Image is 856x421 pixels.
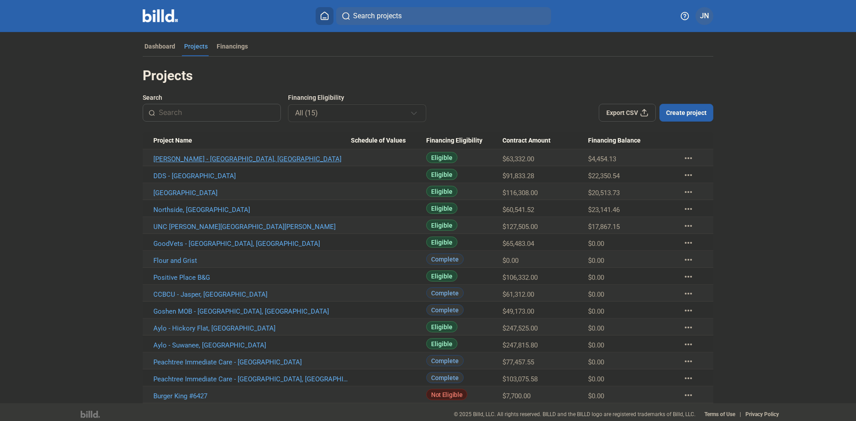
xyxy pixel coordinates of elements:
span: Project Name [153,137,192,145]
span: $77,457.55 [502,358,534,366]
span: Eligible [426,270,457,282]
span: Financing Eligibility [426,137,482,145]
span: $49,173.00 [502,307,534,315]
a: DDS - [GEOGRAPHIC_DATA] [153,172,351,180]
div: Financings [217,42,248,51]
mat-icon: more_horiz [683,221,694,231]
span: Export CSV [606,108,638,117]
span: Create project [666,108,707,117]
span: $65,483.04 [502,240,534,248]
mat-icon: more_horiz [683,204,694,214]
b: Privacy Policy [745,411,779,417]
span: $0.00 [588,392,604,400]
span: Financing Eligibility [288,93,344,102]
button: Create project [659,104,713,122]
input: Search [159,103,275,122]
button: Export CSV [599,104,656,122]
img: Billd Company Logo [143,9,178,22]
img: logo [81,411,100,418]
span: $91,833.28 [502,172,534,180]
span: $0.00 [588,274,604,282]
span: $63,332.00 [502,155,534,163]
a: Aylo - Suwanee, [GEOGRAPHIC_DATA] [153,341,351,349]
span: Not Eligible [426,389,467,400]
span: Complete [426,287,464,298]
a: Peachtree Immediate Care - [GEOGRAPHIC_DATA], [GEOGRAPHIC_DATA] [153,375,351,383]
span: $23,141.46 [588,206,620,214]
span: Search projects [353,11,402,21]
span: $103,075.58 [502,375,538,383]
span: Eligible [426,237,457,248]
a: Goshen MOB - [GEOGRAPHIC_DATA], [GEOGRAPHIC_DATA] [153,307,351,315]
mat-icon: more_horiz [683,170,694,180]
mat-icon: more_horiz [683,288,694,299]
mat-icon: more_horiz [683,187,694,197]
div: Schedule of Values [351,137,426,145]
span: Eligible [426,321,457,332]
span: $0.00 [588,341,604,349]
a: Peachtree Immediate Care - [GEOGRAPHIC_DATA] [153,358,351,366]
div: Projects [184,42,208,51]
span: $106,332.00 [502,274,538,282]
a: [GEOGRAPHIC_DATA] [153,189,351,197]
mat-icon: more_horiz [683,153,694,163]
span: $116,308.00 [502,189,538,197]
mat-icon: more_horiz [683,254,694,265]
span: Eligible [426,169,457,180]
mat-icon: more_horiz [683,339,694,350]
span: $22,350.54 [588,172,620,180]
span: $0.00 [588,240,604,248]
mat-icon: more_horiz [683,305,694,316]
a: Northside, [GEOGRAPHIC_DATA] [153,206,351,214]
span: $20,513.73 [588,189,620,197]
a: Burger King #6427 [153,392,351,400]
a: GoodVets - [GEOGRAPHIC_DATA], [GEOGRAPHIC_DATA] [153,240,351,248]
span: $0.00 [588,257,604,265]
span: $0.00 [588,358,604,366]
a: CCBCU - Jasper, [GEOGRAPHIC_DATA] [153,290,351,298]
span: $247,525.00 [502,324,538,332]
p: © 2025 Billd, LLC. All rights reserved. BILLD and the BILLD logo are registered trademarks of Bil... [454,411,695,417]
span: $0.00 [588,375,604,383]
p: | [740,411,741,417]
div: Financing Eligibility [426,137,502,145]
span: Eligible [426,203,457,214]
mat-icon: more_horiz [683,390,694,401]
span: $7,700.00 [502,392,531,400]
mat-select-trigger: All (15) [295,109,318,117]
span: $17,867.15 [588,223,620,231]
button: JN [695,7,713,25]
span: Financing Balance [588,137,641,145]
mat-icon: more_horiz [683,356,694,367]
span: Complete [426,372,464,383]
span: Eligible [426,152,457,163]
a: Aylo - Hickory Flat, [GEOGRAPHIC_DATA] [153,324,351,332]
a: Positive Place B&G [153,274,351,282]
span: Contract Amount [502,137,551,145]
div: Contract Amount [502,137,588,145]
a: Flour and Grist [153,257,351,265]
div: Project Name [153,137,351,145]
span: $60,541.52 [502,206,534,214]
span: Complete [426,253,464,265]
div: Projects [143,67,713,84]
div: Dashboard [144,42,175,51]
span: $127,505.00 [502,223,538,231]
span: Schedule of Values [351,137,406,145]
mat-icon: more_horiz [683,271,694,282]
span: Eligible [426,186,457,197]
span: $4,454.13 [588,155,616,163]
span: Search [143,93,162,102]
span: Eligible [426,338,457,349]
span: $0.00 [588,307,604,315]
span: $0.00 [502,257,519,265]
div: Financing Balance [588,137,674,145]
span: Complete [426,304,464,315]
mat-icon: more_horiz [683,322,694,333]
b: Terms of Use [704,411,735,417]
a: [PERSON_NAME] - [GEOGRAPHIC_DATA], [GEOGRAPHIC_DATA] [153,155,351,163]
span: $0.00 [588,290,604,298]
mat-icon: more_horiz [683,373,694,384]
span: JN [700,11,709,21]
span: Complete [426,355,464,366]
